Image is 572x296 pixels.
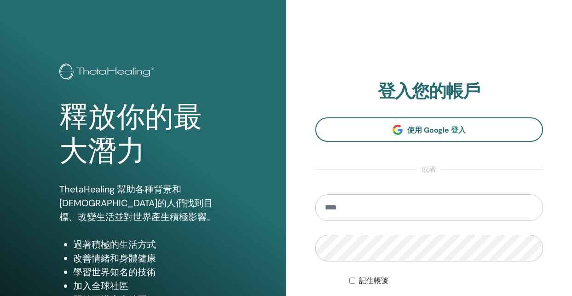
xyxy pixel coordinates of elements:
font: 記住帳號 [359,276,388,285]
font: 或者 [422,164,436,174]
font: 使用 Google 登入 [407,125,466,135]
font: 過著積極的生活方式 [73,238,156,250]
a: 使用 Google 登入 [315,117,543,142]
font: 改善情緒和身體健康 [73,252,156,264]
font: 釋放你的最大潛力 [59,101,202,168]
div: 無限期地保持我的身份驗證狀態或直到我手動註銷 [349,275,543,286]
font: 加入全球社區 [73,280,128,292]
font: 登入您的帳戶 [378,80,480,103]
font: 學習世界知名的技術 [73,266,156,278]
font: ThetaHealing 幫助各種背景和[DEMOGRAPHIC_DATA]的人們找到目標、改變生活並對世界產生積極影響。 [59,183,216,223]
